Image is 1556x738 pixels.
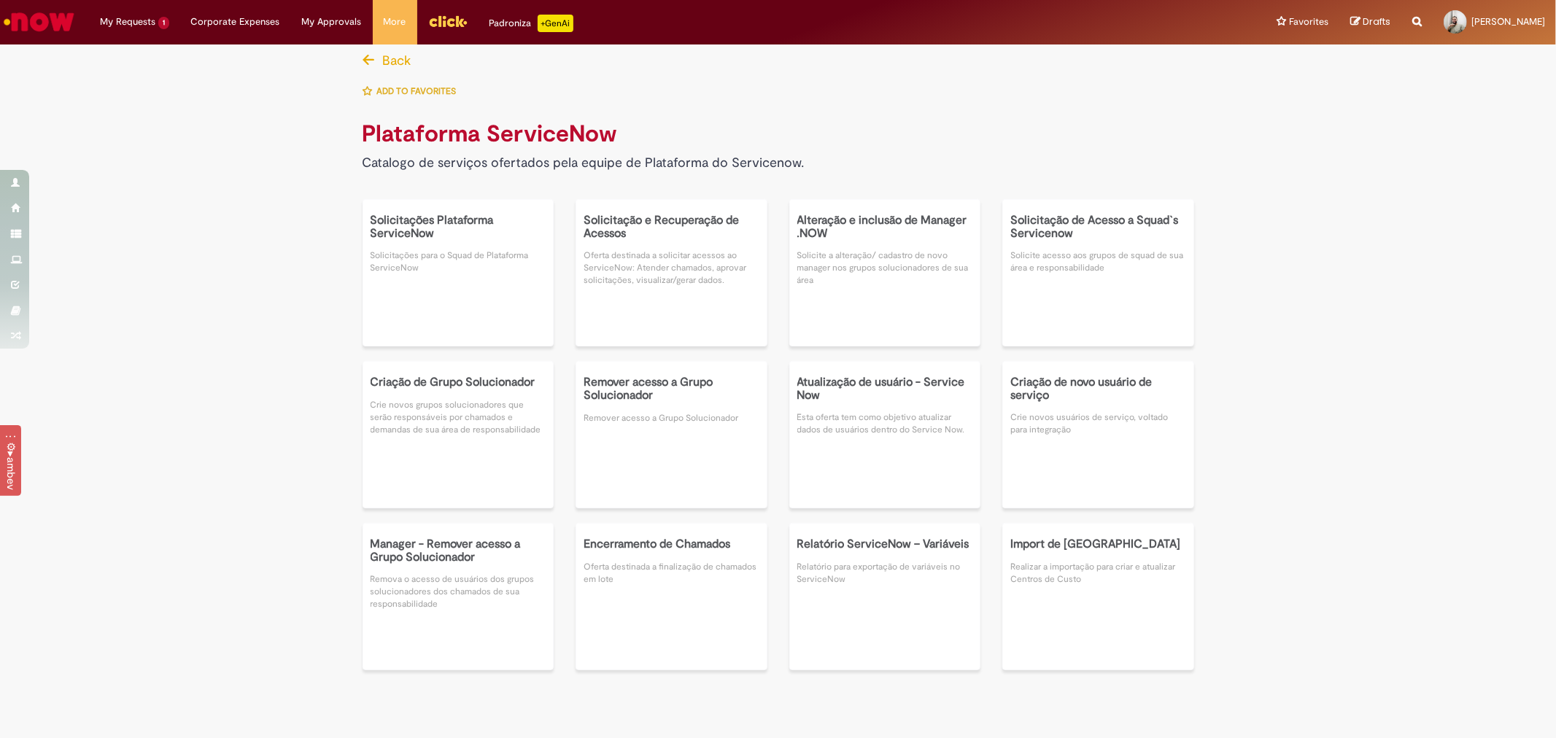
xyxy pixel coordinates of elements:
span: More [384,15,406,29]
span: Corporate Expenses [191,15,280,29]
button: Add to favorites [363,76,465,106]
p: Solicite a alteração/ cadastro de novo manager nos grupos solucionadores de sua área [797,249,973,287]
div: Padroniza [489,15,573,32]
span: Back [383,52,411,69]
p: Oferta destinada a finalização de chamados em lote [584,561,759,586]
p: Crie novos grupos solucionadores que serão responsáveis por chamados e demandas de sua área de re... [371,399,546,436]
h5: Import de [GEOGRAPHIC_DATA] [1010,538,1186,551]
a: Criação de Grupo Solucionador Crie novos grupos solucionadores que serão responsáveis por chamado... [363,361,554,508]
h4: Catalogo de serviços ofertados pela equipe de Plataforma do Servicenow. [363,156,1194,171]
h5: Solicitações Plataforma ServiceNow [371,214,546,240]
span: My Requests [100,15,155,29]
span: Doubleclick to run command /pop [2,457,18,490]
img: ServiceNow [1,7,77,36]
p: Remova o acesso de usuários dos grupos solucionadores dos chamados de sua responsabilidade [371,573,546,610]
a: Encerramento de Chamados Oferta destinada a finalização de chamados em lote [576,523,767,670]
a: Criação de novo usuário de serviço Crie novos usuários de serviço, voltado para integração [1002,361,1194,508]
p: Realizar a importação para criar e atualizar Centros de Custo [1010,561,1186,586]
span: Click to execute command /tn, hold SHIFT for /vd [2,451,18,457]
p: Oferta destinada a solicitar acessos ao ServiceNow: Atender chamados, aprovar solicitações, visua... [584,249,759,287]
span: Favorites [1289,15,1328,29]
a: Drafts [1350,15,1390,29]
h5: Atualização de usuário - Service Now [797,376,973,402]
p: Esta oferta tem como objetivo atualizar dados de usuários dentro do Service Now. [797,411,973,436]
span: Click to configure InstanceTag, SHIFT Click to disable [2,442,18,451]
a: Atualização de usuário - Service Now Esta oferta tem como objetivo atualizar dados de usuários de... [789,361,981,508]
h5: Encerramento de Chamados [584,538,759,551]
p: +GenAi [538,15,573,32]
img: click_logo_yellow_360x200.png [428,10,468,32]
h5: Relatório ServiceNow – Variáveis [797,538,973,551]
span: 1 [158,17,169,29]
button: Back [363,45,419,76]
a: Solicitação e Recuperação de Acessos Oferta destinada a solicitar acessos ao ServiceNow: Atender ... [576,199,767,346]
h5: Solicitação de Acesso a Squad`s Servicenow [1010,214,1186,240]
p: Relatório para exportação de variáveis no ServiceNow [797,561,973,586]
h5: Criação de Grupo Solucionador [371,376,546,389]
span: Drafts [1363,15,1390,28]
p: Solicitações para o Squad de Plataforma ServiceNow [371,249,546,274]
h5: Manager - Remover acesso a Grupo Solucionador [371,538,546,564]
h5: Remover acesso a Grupo Solucionador [584,376,759,402]
a: Import de [GEOGRAPHIC_DATA] Realizar a importação para criar e atualizar Centros de Custo [1002,523,1194,670]
a: Relatório ServiceNow – Variáveis Relatório para exportação de variáveis no ServiceNow [789,523,981,670]
p: Crie novos usuários de serviço, voltado para integração [1010,411,1186,436]
h5: Criação de novo usuário de serviço [1010,376,1186,402]
h5: Alteração e inclusão de Manager .NOW [797,214,973,240]
a: Manager - Remover acesso a Grupo Solucionador Remova o acesso de usuários dos grupos solucionador... [363,523,554,670]
a: Solicitação de Acesso a Squad`s Servicenow Solicite acesso aos grupos de squad de sua área e resp... [1002,199,1194,346]
h5: Solicitação e Recuperação de Acessos [584,214,759,240]
span: Add to favorites [377,85,457,97]
p: Remover acesso a Grupo Solucionador [584,412,759,424]
p: Solicite acesso aos grupos de squad de sua área e responsabilidade [1010,249,1186,274]
a: Remover acesso a Grupo Solucionador Remover acesso a Grupo Solucionador [576,361,767,508]
h1: Plataforma ServiceNow [363,121,1194,149]
a: Alteração e inclusão de Manager .NOW Solicite a alteração/ cadastro de novo manager nos grupos so... [789,199,981,346]
a: Solicitações Plataforma ServiceNow Solicitações para o Squad de Plataforma ServiceNow [363,199,554,346]
span: My Approvals [302,15,362,29]
span: [PERSON_NAME] [1471,15,1545,28]
div: Click an hold to drag [2,431,18,442]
